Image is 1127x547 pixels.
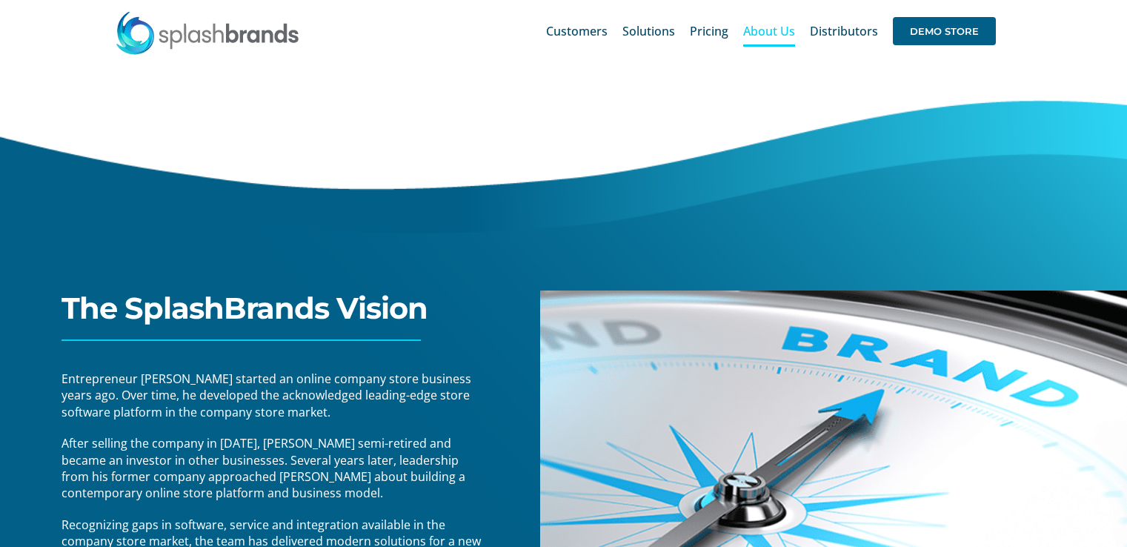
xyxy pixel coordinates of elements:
span: DEMO STORE [893,17,996,45]
span: Entrepreneur [PERSON_NAME] started an online company store business years ago. Over time, he deve... [61,371,471,420]
a: DEMO STORE [893,7,996,55]
span: About Us [743,25,795,37]
span: Distributors [810,25,878,37]
a: Pricing [690,7,728,55]
a: Customers [546,7,608,55]
span: After selling the company in [DATE], [PERSON_NAME] semi-retired and became an investor in other b... [61,435,465,501]
a: Distributors [810,7,878,55]
nav: Main Menu [546,7,996,55]
span: Customers [546,25,608,37]
span: Solutions [622,25,675,37]
img: SplashBrands.com Logo [115,10,300,55]
span: The SplashBrands Vision [61,290,428,326]
span: Pricing [690,25,728,37]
